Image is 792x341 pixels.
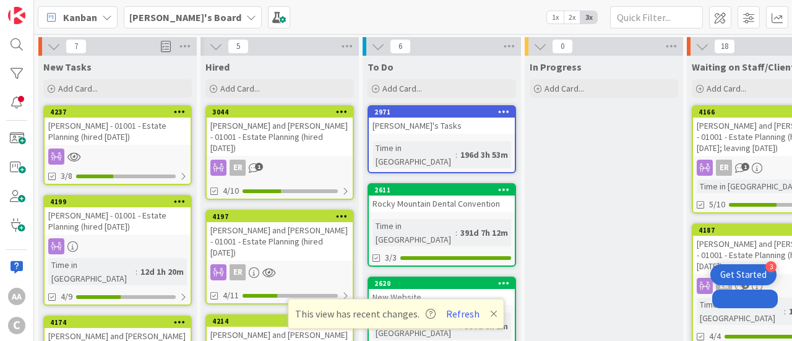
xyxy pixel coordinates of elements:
[207,211,353,261] div: 4197[PERSON_NAME] and [PERSON_NAME] - 01001 - Estate Planning (hired [DATE])
[372,141,455,168] div: Time in [GEOGRAPHIC_DATA]
[369,289,515,305] div: New Website
[390,39,411,54] span: 6
[741,163,749,171] span: 1
[58,83,98,94] span: Add Card...
[207,106,353,118] div: 3044
[61,170,72,183] span: 3/8
[212,317,353,326] div: 4214
[784,304,786,318] span: :
[374,279,515,288] div: 2620
[50,197,191,206] div: 4199
[716,160,732,176] div: ER
[63,10,97,25] span: Kanban
[207,106,353,156] div: 3044[PERSON_NAME] and [PERSON_NAME] - 01001 - Estate Planning (hired [DATE])
[369,106,515,134] div: 2971[PERSON_NAME]'s Tasks
[697,298,784,325] div: Time in [GEOGRAPHIC_DATA]
[207,160,353,176] div: ER
[61,290,72,303] span: 4/9
[8,288,25,305] div: AA
[43,61,92,73] span: New Tasks
[610,6,703,28] input: Quick Filter...
[212,212,353,221] div: 4197
[544,83,584,94] span: Add Card...
[369,196,515,212] div: Rocky Mountain Dental Convention
[369,184,515,212] div: 2611Rocky Mountain Dental Convention
[552,39,573,54] span: 0
[580,11,597,24] span: 3x
[205,61,230,73] span: Hired
[212,108,353,116] div: 3044
[374,186,515,194] div: 2611
[45,106,191,145] div: 4237[PERSON_NAME] - 01001 - Estate Planning (hired [DATE])
[45,207,191,235] div: [PERSON_NAME] - 01001 - Estate Planning (hired [DATE])
[382,83,422,94] span: Add Card...
[8,317,25,334] div: C
[207,222,353,261] div: [PERSON_NAME] and [PERSON_NAME] - 01001 - Estate Planning (hired [DATE])
[369,184,515,196] div: 2611
[230,160,246,176] div: ER
[368,61,394,73] span: To Do
[8,7,25,24] img: Visit kanbanzone.com
[530,61,582,73] span: In Progress
[207,264,353,280] div: ER
[765,261,777,272] div: 3
[547,11,564,24] span: 1x
[228,39,249,54] span: 5
[457,226,511,240] div: 391d 7h 12m
[720,269,767,281] div: Get Started
[207,211,353,222] div: 4197
[457,148,511,162] div: 196d 3h 53m
[714,39,735,54] span: 18
[710,264,777,285] div: Open Get Started checklist, remaining modules: 3
[709,198,725,211] span: 5/10
[455,148,457,162] span: :
[223,184,239,197] span: 4/10
[50,108,191,116] div: 4237
[295,306,436,321] span: This view has recent changes.
[137,265,187,278] div: 12d 1h 20m
[230,264,246,280] div: ER
[374,108,515,116] div: 2971
[45,196,191,207] div: 4199
[369,278,515,305] div: 2620New Website
[442,306,484,322] button: Refresh
[136,265,137,278] span: :
[707,83,746,94] span: Add Card...
[385,251,397,264] span: 3/3
[45,317,191,328] div: 4174
[45,106,191,118] div: 4237
[369,278,515,289] div: 2620
[369,118,515,134] div: [PERSON_NAME]'s Tasks
[455,226,457,240] span: :
[45,196,191,235] div: 4199[PERSON_NAME] - 01001 - Estate Planning (hired [DATE])
[50,318,191,327] div: 4174
[369,106,515,118] div: 2971
[66,39,87,54] span: 7
[223,289,239,302] span: 4/11
[48,258,136,285] div: Time in [GEOGRAPHIC_DATA]
[129,11,241,24] b: [PERSON_NAME]'s Board
[45,118,191,145] div: [PERSON_NAME] - 01001 - Estate Planning (hired [DATE])
[207,316,353,327] div: 4214
[220,83,260,94] span: Add Card...
[372,219,455,246] div: Time in [GEOGRAPHIC_DATA]
[564,11,580,24] span: 2x
[716,278,732,294] div: ER
[255,163,263,171] span: 1
[207,118,353,156] div: [PERSON_NAME] and [PERSON_NAME] - 01001 - Estate Planning (hired [DATE])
